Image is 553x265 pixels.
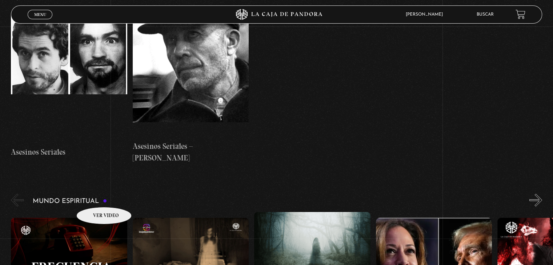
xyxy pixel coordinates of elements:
span: Menu [34,12,46,17]
span: [PERSON_NAME] [402,12,450,17]
button: Previous [11,194,24,207]
button: Next [529,194,542,207]
h4: Asesinos Seriales [11,146,127,158]
span: Cerrar [32,18,49,23]
a: Buscar [477,12,494,17]
a: Asesinos Seriales – [PERSON_NAME] [133,6,249,163]
a: View your shopping cart [516,9,525,19]
a: Asesinos Seriales [11,6,127,163]
h4: Asesinos Seriales – [PERSON_NAME] [133,140,249,163]
h3: Mundo Espiritual [33,198,107,205]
